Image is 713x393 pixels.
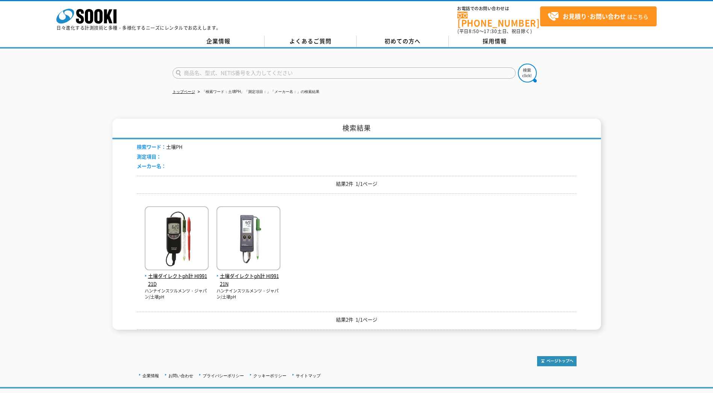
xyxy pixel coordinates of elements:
[216,288,280,300] p: ハンナインスツルメンツ・ジャパン/土壌pH
[203,373,244,378] a: プライバシーポリシー
[449,36,541,47] a: 採用情報
[216,264,280,288] a: 土壌ダイレクトph計 HI99121N
[296,373,321,378] a: サイトマップ
[112,119,601,139] h1: 検索結果
[137,143,166,150] span: 検索ワード：
[137,162,166,169] span: メーカー名：
[548,11,648,22] span: はこちら
[173,67,516,79] input: 商品名、型式、NETIS番号を入力してください
[137,153,161,160] span: 測定項目：
[145,272,209,288] span: 土壌ダイレクトph計 HI99121D
[216,272,280,288] span: 土壌ダイレクトph計 HI99121N
[56,26,221,30] p: 日々進化する計測技術と多種・多様化するニーズにレンタルでお応えします。
[563,12,626,21] strong: お見積り･お問い合わせ
[145,288,209,300] p: ハンナインスツルメンツ・ジャパン/土壌pH
[457,28,532,35] span: (平日 ～ 土日、祝日除く)
[137,143,182,151] li: 土壌PH
[385,37,421,45] span: 初めての方へ
[537,356,577,366] img: トップページへ
[137,180,577,188] p: 結果2件 1/1ページ
[173,36,265,47] a: 企業情報
[216,206,280,272] img: HI99121N
[457,6,540,11] span: お電話でのお問い合わせは
[173,90,195,94] a: トップページ
[168,373,193,378] a: お問い合わせ
[457,12,540,27] a: [PHONE_NUMBER]
[540,6,657,26] a: お見積り･お問い合わせはこちら
[469,28,479,35] span: 8:50
[137,316,577,324] p: 結果2件 1/1ページ
[145,206,209,272] img: HI99121D
[357,36,449,47] a: 初めての方へ
[145,264,209,288] a: 土壌ダイレクトph計 HI99121D
[253,373,286,378] a: クッキーポリシー
[142,373,159,378] a: 企業情報
[518,64,537,82] img: btn_search.png
[484,28,497,35] span: 17:30
[265,36,357,47] a: よくあるご質問
[196,88,320,96] li: 「検索ワード：土壌PH」「測定項目：」「メーカー名：」の検索結果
